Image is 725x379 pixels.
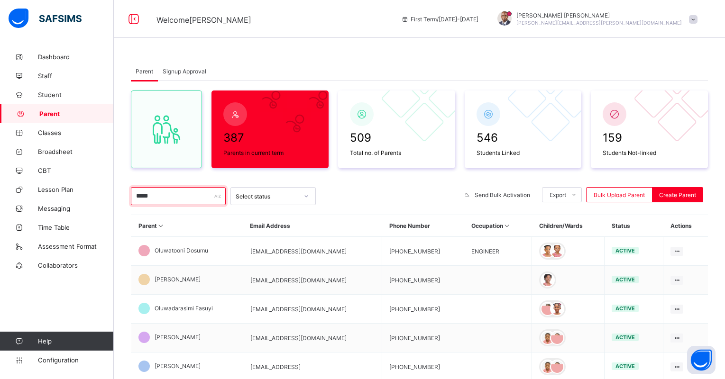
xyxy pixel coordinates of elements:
[488,11,702,27] div: Paul-EgieyeMichael
[615,276,635,283] span: active
[38,186,114,193] span: Lesson Plan
[157,222,165,229] i: Sort in Ascending Order
[382,266,464,295] td: [PHONE_NUMBER]
[156,15,251,25] span: Welcome [PERSON_NAME]
[38,224,114,231] span: Time Table
[532,215,605,237] th: Children/Wards
[603,149,696,156] span: Students Not-linked
[236,193,298,200] div: Select status
[382,237,464,266] td: [PHONE_NUMBER]
[605,215,663,237] th: Status
[155,276,201,283] span: [PERSON_NAME]
[39,110,114,117] span: Parent
[516,12,682,19] span: [PERSON_NAME] [PERSON_NAME]
[38,148,114,155] span: Broadsheet
[223,149,317,156] span: Parents in current term
[464,215,532,237] th: Occupation
[659,191,696,199] span: Create Parent
[243,324,382,352] td: [EMAIL_ADDRESS][DOMAIN_NAME]
[615,305,635,312] span: active
[9,9,82,28] img: safsims
[243,237,382,266] td: [EMAIL_ADDRESS][DOMAIN_NAME]
[477,149,570,156] span: Students Linked
[38,337,113,345] span: Help
[163,68,206,75] span: Signup Approval
[155,334,201,341] span: [PERSON_NAME]
[615,334,635,341] span: active
[382,215,464,237] th: Phone Number
[38,129,114,136] span: Classes
[382,295,464,324] td: [PHONE_NUMBER]
[503,222,511,229] i: Sort in Ascending Order
[38,91,114,99] span: Student
[516,20,682,26] span: [PERSON_NAME][EMAIL_ADDRESS][PERSON_NAME][DOMAIN_NAME]
[350,149,443,156] span: Total no. of Parents
[475,191,530,199] span: Send Bulk Activation
[243,295,382,324] td: [EMAIL_ADDRESS][DOMAIN_NAME]
[401,16,478,23] span: session/term information
[550,191,566,199] span: Export
[594,191,645,199] span: Bulk Upload Parent
[38,53,114,61] span: Dashboard
[687,346,716,374] button: Open asap
[38,205,114,212] span: Messaging
[38,243,114,250] span: Assessment Format
[615,363,635,370] span: active
[131,215,243,237] th: Parent
[38,72,114,80] span: Staff
[155,362,201,370] span: [PERSON_NAME]
[663,215,708,237] th: Actions
[350,131,443,144] span: 509
[603,131,696,144] span: 159
[155,247,208,254] span: Oluwatooni Dosumu
[243,266,382,295] td: [EMAIL_ADDRESS][DOMAIN_NAME]
[477,131,570,144] span: 546
[38,167,114,174] span: CBT
[615,247,635,254] span: active
[464,237,532,266] td: ENGINEER
[223,131,317,144] span: 387
[38,262,114,269] span: Collaborators
[136,68,153,75] span: Parent
[38,356,113,364] span: Configuration
[382,324,464,352] td: [PHONE_NUMBER]
[243,215,382,237] th: Email Address
[155,305,213,312] span: Oluwadarasimi Fasuyi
